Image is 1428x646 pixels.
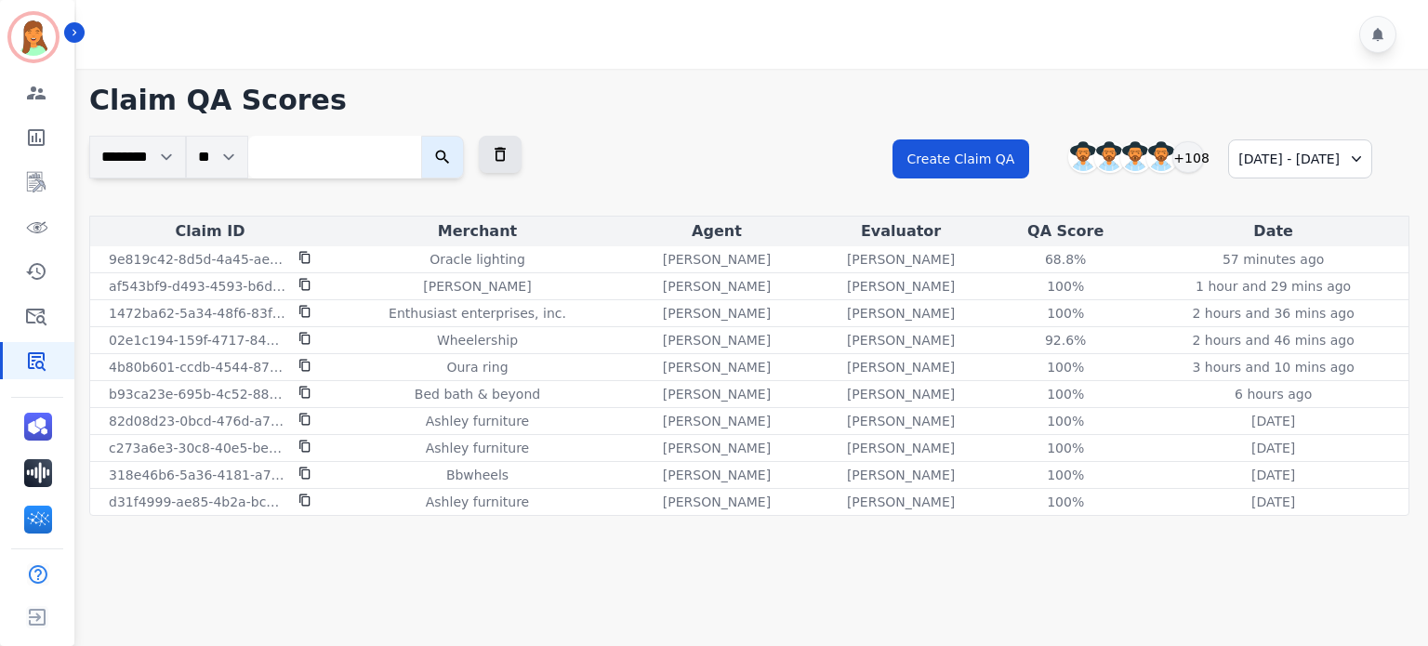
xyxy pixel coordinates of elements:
p: [PERSON_NAME] [663,250,771,269]
p: 1472ba62-5a34-48f6-83f0-53d5bce8efe8 [109,304,287,323]
div: 100 % [1024,412,1107,430]
p: [PERSON_NAME] [847,412,955,430]
p: [PERSON_NAME] [663,466,771,484]
div: 100 % [1024,466,1107,484]
p: 02e1c194-159f-4717-8437-08b9b0b7ee9d [109,331,287,349]
p: 2 hours and 46 mins ago [1192,331,1354,349]
div: 100 % [1024,439,1107,457]
div: 100 % [1024,358,1107,376]
p: Bed bath & beyond [415,385,540,403]
div: Claim ID [94,220,326,243]
p: Bbwheels [446,466,509,484]
p: [DATE] [1251,493,1295,511]
p: Oura ring [446,358,508,376]
p: 57 minutes ago [1223,250,1324,269]
p: [DATE] [1251,466,1295,484]
p: 318e46b6-5a36-4181-a75b-771754a68a80 [109,466,287,484]
div: Date [1142,220,1405,243]
div: 100 % [1024,385,1107,403]
p: [PERSON_NAME] [847,493,955,511]
div: 100 % [1024,493,1107,511]
p: [PERSON_NAME] [663,277,771,296]
p: 3 hours and 10 mins ago [1192,358,1354,376]
p: 1 hour and 29 mins ago [1196,277,1351,296]
p: [PERSON_NAME] [663,439,771,457]
p: [PERSON_NAME] [847,466,955,484]
p: [PERSON_NAME] [847,277,955,296]
p: [PERSON_NAME] [847,385,955,403]
div: QA Score [997,220,1134,243]
p: c273a6e3-30c8-40e5-be55-b51be624e91e [109,439,287,457]
p: [PERSON_NAME] [847,331,955,349]
div: 100 % [1024,304,1107,323]
p: [PERSON_NAME] [663,385,771,403]
p: Oracle lighting [430,250,525,269]
p: [PERSON_NAME] [663,493,771,511]
p: 9e819c42-8d5d-4a45-ae3e-a7571c361e1e [109,250,287,269]
p: [PERSON_NAME] [847,250,955,269]
p: Enthusiast enterprises, inc. [389,304,566,323]
p: Wheelership [437,331,518,349]
div: 100 % [1024,277,1107,296]
p: 2 hours and 36 mins ago [1192,304,1354,323]
p: d31f4999-ae85-4b2a-bc80-70fe60987dc8 [109,493,287,511]
p: [PERSON_NAME] [663,412,771,430]
p: af543bf9-d493-4593-b6d4-117b11a754a0 [109,277,287,296]
p: [DATE] [1251,412,1295,430]
p: b93ca23e-695b-4c52-884d-85f1003cc42b [109,385,287,403]
p: 82d08d23-0bcd-476d-a7ac-c8a0cc74b0e9 [109,412,287,430]
div: Merchant [334,220,621,243]
p: Ashley furniture [426,439,529,457]
div: 68.8 % [1024,250,1107,269]
div: Agent [628,220,805,243]
p: [PERSON_NAME] [847,304,955,323]
p: [DATE] [1251,439,1295,457]
div: [DATE] - [DATE] [1228,139,1372,178]
p: [PERSON_NAME] [663,304,771,323]
p: [PERSON_NAME] [663,331,771,349]
p: 6 hours ago [1235,385,1312,403]
p: Ashley furniture [426,412,529,430]
p: [PERSON_NAME] [847,358,955,376]
h1: Claim QA Scores [89,84,1409,117]
p: [PERSON_NAME] [847,439,955,457]
img: Bordered avatar [11,15,56,59]
p: [PERSON_NAME] [423,277,531,296]
p: Ashley furniture [426,493,529,511]
div: 92.6 % [1024,331,1107,349]
div: +108 [1172,141,1204,173]
div: Evaluator [813,220,989,243]
p: 4b80b601-ccdb-4544-870d-d6959e5fe473 [109,358,287,376]
p: [PERSON_NAME] [663,358,771,376]
button: Create Claim QA [892,139,1030,178]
